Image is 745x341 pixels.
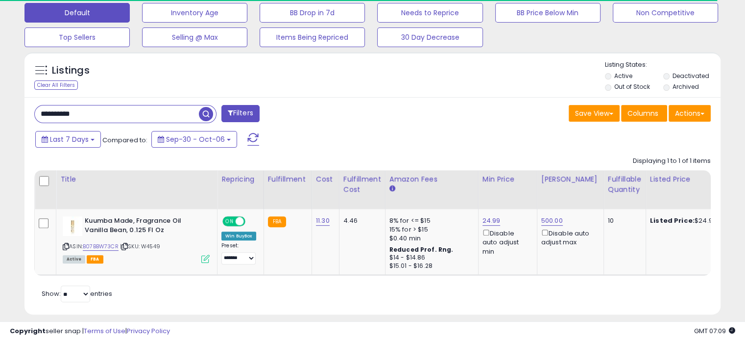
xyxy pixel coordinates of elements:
button: Default [24,3,130,23]
button: Non Competitive [613,3,718,23]
span: Sep-30 - Oct-06 [166,134,225,144]
div: $14 - $14.86 [389,254,471,262]
button: Last 7 Days [35,131,101,148]
button: Items Being Repriced [260,27,365,47]
button: Columns [621,105,667,122]
label: Active [614,72,632,80]
a: 11.30 [316,216,330,226]
div: Fulfillment [268,174,308,184]
div: 4.46 [343,216,378,225]
div: Win BuyBox [221,232,256,240]
div: Cost [316,174,335,184]
label: Deactivated [672,72,709,80]
label: Archived [672,82,698,91]
div: 15% for > $15 [389,225,471,234]
div: Disable auto adjust min [482,228,529,256]
small: FBA [268,216,286,227]
strong: Copyright [10,326,46,336]
a: 500.00 [541,216,563,226]
span: OFF [244,217,260,226]
div: $15.01 - $16.28 [389,262,471,270]
button: BB Drop in 7d [260,3,365,23]
span: Show: entries [42,289,112,298]
h5: Listings [52,64,90,78]
div: 8% for <= $15 [389,216,471,225]
div: Disable auto adjust max [541,228,596,247]
span: FBA [87,255,103,263]
p: Listing States: [605,60,721,70]
span: ON [223,217,236,226]
div: [PERSON_NAME] [541,174,600,184]
div: Preset: [221,242,256,264]
div: Fulfillment Cost [343,174,381,195]
span: 2025-10-14 07:09 GMT [694,326,735,336]
div: ASIN: [63,216,210,262]
a: Privacy Policy [127,326,170,336]
div: seller snap | | [10,327,170,336]
button: Filters [221,105,260,122]
button: Sep-30 - Oct-06 [151,131,237,148]
a: Terms of Use [84,326,125,336]
div: Clear All Filters [34,80,78,90]
span: Last 7 Days [50,134,89,144]
div: 10 [608,216,638,225]
div: $24.99 [650,216,731,225]
button: Needs to Reprice [377,3,482,23]
div: $0.40 min [389,234,471,243]
a: 24.99 [482,216,501,226]
a: B07BBW73CR [83,242,119,251]
small: Amazon Fees. [389,184,395,193]
button: 30 Day Decrease [377,27,482,47]
div: Repricing [221,174,260,184]
b: Kuumba Made, Fragrance Oil Vanilla Bean, 0.125 Fl Oz [85,216,204,237]
span: Compared to: [102,135,147,145]
button: BB Price Below Min [495,3,601,23]
span: Columns [627,108,658,118]
span: | SKU: W4549 [120,242,160,250]
button: Top Sellers [24,27,130,47]
b: Listed Price: [650,216,695,225]
div: Min Price [482,174,533,184]
button: Inventory Age [142,3,247,23]
img: 21Cxvo48vYL._SL40_.jpg [63,216,82,236]
button: Save View [569,105,620,122]
div: Listed Price [650,174,735,184]
button: Actions [669,105,711,122]
div: Displaying 1 to 1 of 1 items [633,157,711,166]
button: Selling @ Max [142,27,247,47]
div: Amazon Fees [389,174,474,184]
div: Title [60,174,213,184]
label: Out of Stock [614,82,650,91]
span: All listings currently available for purchase on Amazon [63,255,85,263]
div: Fulfillable Quantity [608,174,642,195]
b: Reduced Prof. Rng. [389,245,454,254]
